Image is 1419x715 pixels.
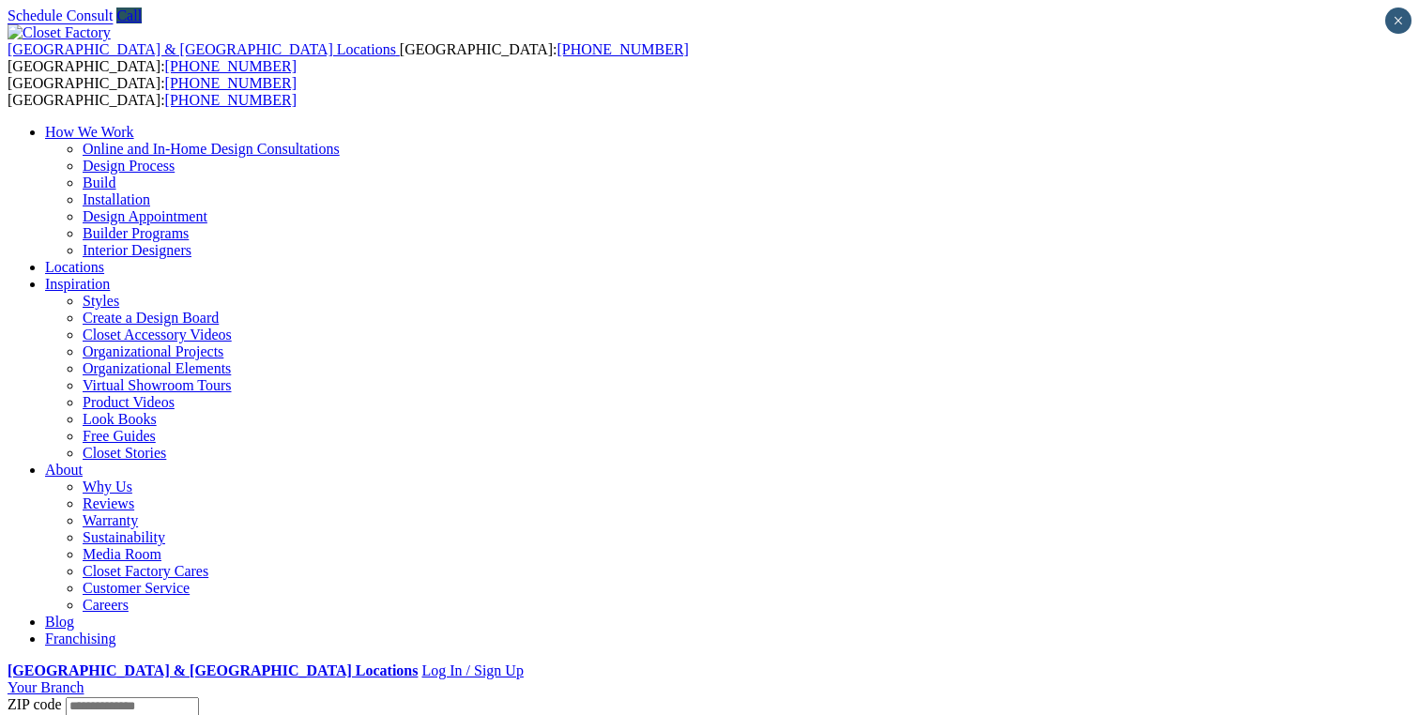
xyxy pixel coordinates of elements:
span: ZIP code [8,696,62,712]
span: [GEOGRAPHIC_DATA]: [GEOGRAPHIC_DATA]: [8,75,297,108]
a: Organizational Projects [83,343,223,359]
a: Your Branch [8,679,84,695]
a: Media Room [83,546,161,562]
a: Blog [45,614,74,630]
a: Look Books [83,411,157,427]
a: Inspiration [45,276,110,292]
a: [PHONE_NUMBER] [165,92,297,108]
a: Log In / Sign Up [421,662,523,678]
a: Franchising [45,631,116,647]
span: [GEOGRAPHIC_DATA]: [GEOGRAPHIC_DATA]: [8,41,689,74]
a: Styles [83,293,119,309]
a: Schedule Consult [8,8,113,23]
a: Free Guides [83,428,156,444]
a: Warranty [83,512,138,528]
a: Virtual Showroom Tours [83,377,232,393]
img: Closet Factory [8,24,111,41]
a: How We Work [45,124,134,140]
a: Careers [83,597,129,613]
a: Call [116,8,142,23]
a: Closet Accessory Videos [83,327,232,342]
a: [PHONE_NUMBER] [557,41,688,57]
a: Design Appointment [83,208,207,224]
a: Builder Programs [83,225,189,241]
a: Build [83,175,116,190]
a: Closet Factory Cares [83,563,208,579]
a: Sustainability [83,529,165,545]
button: Close [1385,8,1411,34]
a: [PHONE_NUMBER] [165,75,297,91]
a: Closet Stories [83,445,166,461]
a: Design Process [83,158,175,174]
a: Locations [45,259,104,275]
a: Customer Service [83,580,190,596]
a: Organizational Elements [83,360,231,376]
span: [GEOGRAPHIC_DATA] & [GEOGRAPHIC_DATA] Locations [8,41,396,57]
a: About [45,462,83,478]
a: [GEOGRAPHIC_DATA] & [GEOGRAPHIC_DATA] Locations [8,41,400,57]
a: Installation [83,191,150,207]
a: Interior Designers [83,242,191,258]
a: [PHONE_NUMBER] [165,58,297,74]
a: Reviews [83,495,134,511]
a: Create a Design Board [83,310,219,326]
a: Product Videos [83,394,175,410]
a: [GEOGRAPHIC_DATA] & [GEOGRAPHIC_DATA] Locations [8,662,418,678]
a: Why Us [83,479,132,494]
a: Online and In-Home Design Consultations [83,141,340,157]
